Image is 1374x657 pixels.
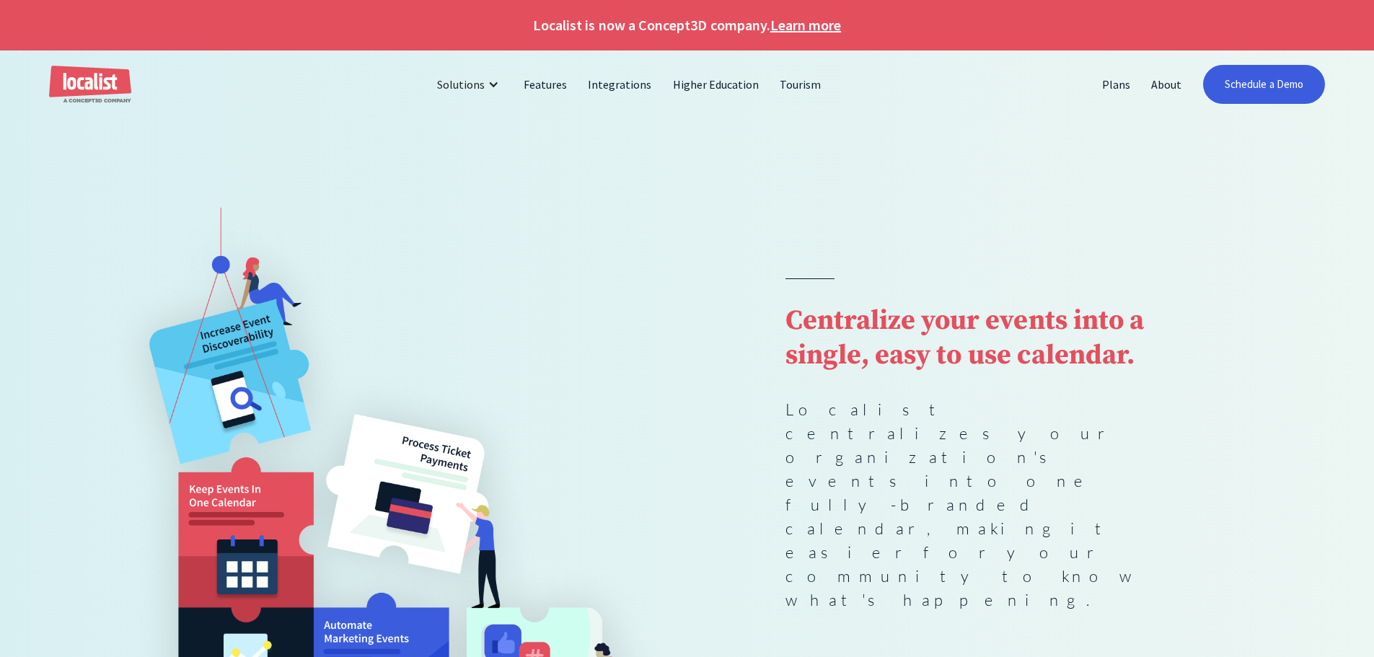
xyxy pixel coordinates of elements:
a: About [1141,67,1192,102]
a: home [49,66,131,104]
div: Solutions [437,76,485,93]
a: Learn more [770,14,841,36]
a: Higher Education [663,67,770,102]
a: Schedule a Demo [1203,65,1325,104]
a: Plans [1092,67,1141,102]
a: Features [514,67,578,102]
a: Integrations [578,67,662,102]
a: Tourism [770,67,832,102]
strong: Centralize your events into a single, easy to use calendar. [785,304,1144,373]
div: Solutions [426,67,514,102]
p: Localist centralizes your organization's events into one fully-branded calendar, making it easier... [785,397,1178,612]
